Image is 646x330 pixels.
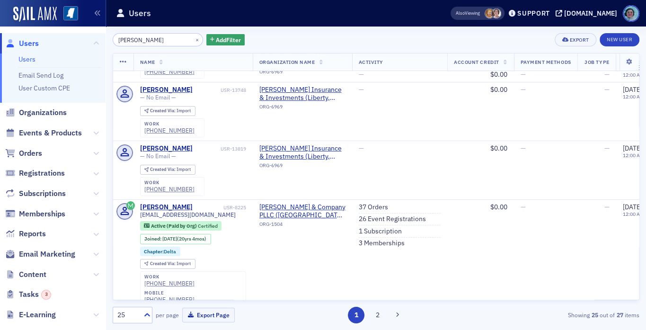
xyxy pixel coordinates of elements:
span: — [604,144,609,152]
button: 2 [370,307,386,323]
span: Tasks [19,289,51,300]
div: [DOMAIN_NAME] [564,9,617,18]
a: Active (Paid by Org) Certified [144,223,217,229]
span: [DATE] [162,235,177,242]
time: 12:00 AM [622,93,644,100]
span: Name [140,59,155,65]
div: Created Via: Import [140,106,195,116]
a: New User [600,33,639,46]
div: [PERSON_NAME] [140,203,193,212]
label: per page [156,311,179,319]
span: Lydia Carlisle [491,9,501,18]
span: Organizations [19,107,67,118]
span: [DATE] [622,203,642,211]
a: Users [18,55,35,63]
div: Chapter: [140,247,181,256]
span: $0.00 [490,85,507,94]
div: USR-13748 [194,87,246,93]
span: — [521,203,526,211]
div: USR-8225 [194,205,246,211]
a: Reports [5,229,46,239]
span: $0.00 [490,70,507,78]
span: — No Email — [140,94,176,101]
div: Import [150,108,191,114]
span: $0.00 [490,144,507,152]
button: × [193,35,202,44]
a: Subscriptions [5,188,66,199]
a: [PERSON_NAME] Insurance & Investments (Liberty, [GEOGRAPHIC_DATA]) [259,86,345,102]
span: Organization Name [259,59,315,65]
a: 3 Memberships [359,239,405,248]
span: [DATE] [622,85,642,94]
span: [DATE] [622,144,642,152]
time: 12:00 AM [622,72,644,79]
div: Import [150,261,191,267]
div: Export [570,37,589,43]
span: Registrations [19,168,65,178]
div: [PHONE_NUMBER] [144,296,195,303]
input: Search… [113,33,203,46]
span: Users [19,38,39,49]
span: — [604,85,609,94]
a: [PERSON_NAME] [140,86,193,94]
div: Showing out of items [470,311,639,319]
time: 12:00 AM [622,152,644,159]
a: [PERSON_NAME] & Company PLLC ([GEOGRAPHIC_DATA], [GEOGRAPHIC_DATA]) [259,203,345,220]
span: Subscriptions [19,188,66,199]
span: — [521,70,526,78]
strong: 27 [615,311,625,319]
span: Profile [623,5,639,22]
a: Content [5,269,46,280]
div: (20yrs 4mos) [162,236,206,242]
span: — [521,144,526,152]
a: Email Marketing [5,249,75,259]
div: work [144,180,195,186]
a: 26 Event Registrations [359,215,426,223]
div: Active (Paid by Org): Active (Paid by Org): Certified [140,221,222,231]
a: Organizations [5,107,67,118]
a: [PERSON_NAME] [140,144,193,153]
a: Registrations [5,168,65,178]
span: Chapter : [144,248,164,255]
div: work [144,121,195,127]
span: Content [19,269,46,280]
div: Support [517,9,550,18]
time: 12:00 AM [622,211,644,217]
div: 25 [117,310,138,320]
div: work [144,274,195,280]
span: E-Learning [19,310,56,320]
button: [DOMAIN_NAME] [556,10,620,17]
div: Also [456,10,465,16]
a: [PERSON_NAME] Insurance & Investments (Liberty, [GEOGRAPHIC_DATA]) [259,144,345,161]
a: Users [5,38,39,49]
span: — [359,85,364,94]
span: Ellen Vaughn [485,9,495,18]
a: User Custom CPE [18,84,70,92]
span: — [359,144,364,152]
span: Reports [19,229,46,239]
a: View Homepage [57,6,78,22]
span: — [521,85,526,94]
span: — [359,70,364,78]
button: AddFilter [206,34,245,46]
span: Culotta Insurance & Investments (Liberty, MS) [259,86,345,102]
a: E-Learning [5,310,56,320]
a: [PHONE_NUMBER] [144,186,195,193]
strong: 25 [590,311,600,319]
button: Export Page [182,308,235,322]
span: Payment Methods [521,59,571,65]
div: mobile [144,290,195,296]
span: Joined : [144,236,162,242]
span: Created Via : [150,107,177,114]
span: Fred T. Neely & Company PLLC (Greenwood, MS) [259,203,345,220]
a: 1 Subscription [359,227,402,236]
span: Culotta Insurance & Investments (Liberty, MS) [259,144,345,161]
div: ORG-6969 [259,69,345,79]
span: — [604,70,609,78]
span: — No Email — [140,152,176,160]
div: ORG-1504 [259,221,345,231]
span: — [604,203,609,211]
div: Created Via: Import [140,259,195,269]
span: $0.00 [490,203,507,211]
